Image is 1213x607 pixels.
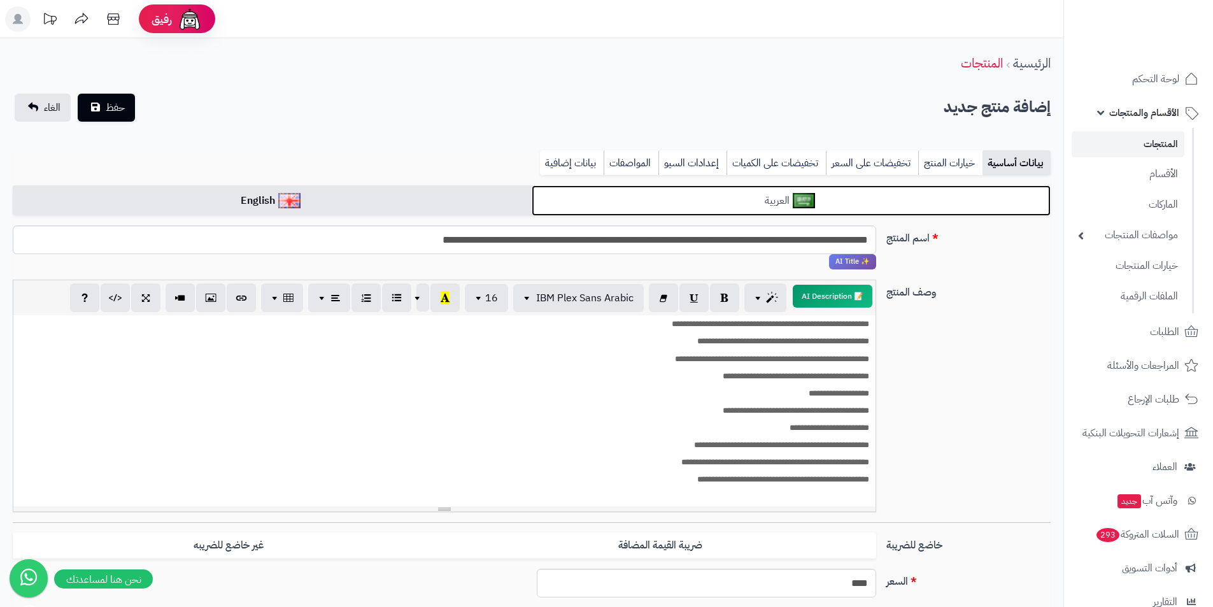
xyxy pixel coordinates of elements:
a: إشعارات التحويلات البنكية [1072,418,1205,448]
a: لوحة التحكم [1072,64,1205,94]
span: جديد [1117,494,1141,508]
a: الملفات الرقمية [1072,283,1184,310]
span: انقر لاستخدام رفيقك الذكي [829,254,876,269]
a: طلبات الإرجاع [1072,384,1205,415]
span: الطلبات [1150,323,1179,341]
a: أدوات التسويق [1072,553,1205,583]
span: العملاء [1153,458,1177,476]
a: المواصفات [604,150,658,176]
a: خيارات المنتج [918,150,982,176]
img: العربية [793,193,815,208]
span: المراجعات والأسئلة [1107,357,1179,375]
label: ضريبة القيمة المضافة [444,532,876,559]
a: تخفيضات على السعر [826,150,918,176]
img: English [278,193,301,208]
span: وآتس آب [1116,492,1177,510]
a: الأقسام [1072,161,1184,188]
span: رفيق [152,11,172,27]
a: العربية [532,185,1051,217]
button: IBM Plex Sans Arabic [513,284,644,312]
span: أدوات التسويق [1122,559,1177,577]
button: 📝 AI Description [793,285,872,308]
a: إعدادات السيو [658,150,727,176]
a: English [13,185,532,217]
img: logo-2.png [1126,34,1201,61]
span: حفظ [106,100,125,115]
span: إشعارات التحويلات البنكية [1082,424,1179,442]
a: تحديثات المنصة [34,6,66,35]
a: الماركات [1072,191,1184,218]
label: خاضع للضريبة [881,532,1056,553]
a: المراجعات والأسئلة [1072,350,1205,381]
a: المنتجات [1072,131,1184,157]
a: الطلبات [1072,317,1205,347]
button: 16 [465,284,508,312]
label: السعر [881,569,1056,589]
span: الأقسام والمنتجات [1109,104,1179,122]
a: بيانات إضافية [540,150,604,176]
a: المنتجات [961,54,1003,73]
h2: إضافة منتج جديد [944,94,1051,120]
a: وآتس آبجديد [1072,485,1205,516]
label: اسم المنتج [881,225,1056,246]
a: خيارات المنتجات [1072,252,1184,280]
img: ai-face.png [177,6,202,32]
span: IBM Plex Sans Arabic [536,290,634,306]
a: العملاء [1072,452,1205,482]
span: 16 [485,290,498,306]
a: بيانات أساسية [982,150,1051,176]
span: الغاء [44,100,60,115]
span: طلبات الإرجاع [1128,390,1179,408]
span: السلات المتروكة [1095,525,1179,543]
a: تخفيضات على الكميات [727,150,826,176]
a: مواصفات المنتجات [1072,222,1184,249]
label: غير خاضع للضريبه [13,532,444,559]
button: حفظ [78,94,135,122]
a: الرئيسية [1013,54,1051,73]
label: وصف المنتج [881,280,1056,300]
span: 293 [1096,528,1119,542]
a: السلات المتروكة293 [1072,519,1205,550]
a: الغاء [15,94,71,122]
span: لوحة التحكم [1132,70,1179,88]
